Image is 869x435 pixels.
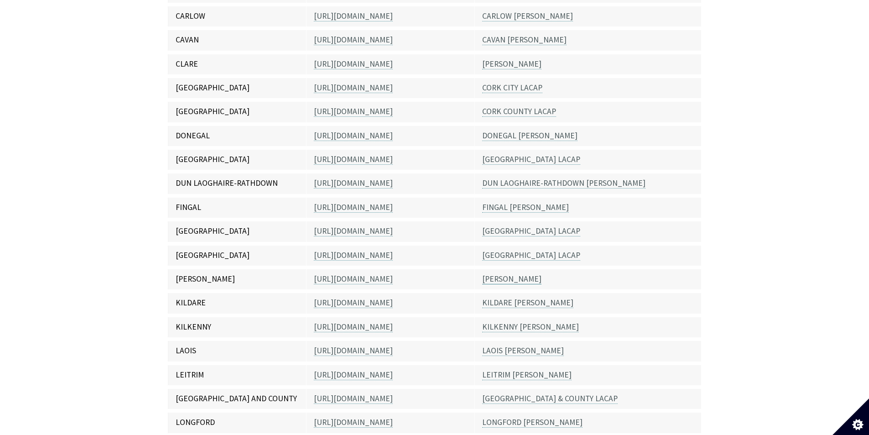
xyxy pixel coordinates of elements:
a: [URL][DOMAIN_NAME] [314,417,393,428]
a: [PERSON_NAME] [482,274,541,284]
a: [GEOGRAPHIC_DATA] LACAP [482,250,580,261]
a: [URL][DOMAIN_NAME] [314,106,393,117]
td: [GEOGRAPHIC_DATA] AND COUNTY [168,387,307,411]
a: LEITRIM [PERSON_NAME] [482,370,572,380]
td: [GEOGRAPHIC_DATA] [168,148,307,172]
a: [URL][DOMAIN_NAME] [314,11,393,21]
td: FINGAL [168,196,307,220]
a: [GEOGRAPHIC_DATA] LACAP [482,154,580,165]
a: [URL][DOMAIN_NAME] [314,346,393,356]
a: [URL][DOMAIN_NAME] [314,322,393,332]
a: [URL][DOMAIN_NAME] [314,250,393,261]
button: Set cookie preferences [833,398,869,435]
td: DUN LAOGHAIRE-RATHDOWN [168,172,307,195]
td: CARLOW [168,5,307,28]
td: LEITRIM [168,363,307,387]
a: [URL][DOMAIN_NAME] [314,370,393,380]
a: CARLOW [PERSON_NAME] [482,11,573,21]
a: [URL][DOMAIN_NAME] [314,178,393,189]
td: [GEOGRAPHIC_DATA] [168,220,307,243]
td: [GEOGRAPHIC_DATA] [168,244,307,267]
a: DUN LAOGHAIRE-RATHDOWN [PERSON_NAME] [482,178,645,189]
td: LONGFORD [168,411,307,435]
a: [URL][DOMAIN_NAME] [314,274,393,284]
td: [GEOGRAPHIC_DATA] [168,100,307,124]
a: [URL][DOMAIN_NAME] [314,59,393,69]
a: CAVAN [PERSON_NAME] [482,35,567,45]
a: [URL][DOMAIN_NAME] [314,298,393,308]
a: [URL][DOMAIN_NAME] [314,83,393,93]
td: KILDARE [168,291,307,315]
a: LAOIS [PERSON_NAME] [482,346,564,356]
a: [PERSON_NAME] [482,59,541,69]
a: CORK COUNTY LACAP [482,106,556,117]
a: LONGFORD [PERSON_NAME] [482,417,583,428]
a: [URL][DOMAIN_NAME] [314,35,393,45]
a: CORK CITY LACAP [482,83,542,93]
a: KILKENNY [PERSON_NAME] [482,322,579,332]
a: [GEOGRAPHIC_DATA] LACAP [482,226,580,236]
a: [URL][DOMAIN_NAME] [314,202,393,213]
td: CLARE [168,52,307,76]
a: [URL][DOMAIN_NAME] [314,154,393,165]
a: [URL][DOMAIN_NAME] [314,131,393,141]
td: [GEOGRAPHIC_DATA] [168,76,307,100]
a: FINGAL [PERSON_NAME] [482,202,569,213]
a: [URL][DOMAIN_NAME] [314,226,393,236]
a: DONEGAL [PERSON_NAME] [482,131,578,141]
td: CAVAN [168,28,307,52]
td: DONEGAL [168,124,307,148]
td: [PERSON_NAME] [168,267,307,291]
a: KILDARE [PERSON_NAME] [482,298,573,308]
td: KILKENNY [168,315,307,339]
a: [URL][DOMAIN_NAME] [314,393,393,404]
td: LAOIS [168,339,307,363]
a: [GEOGRAPHIC_DATA] & COUNTY LACAP [482,393,618,404]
